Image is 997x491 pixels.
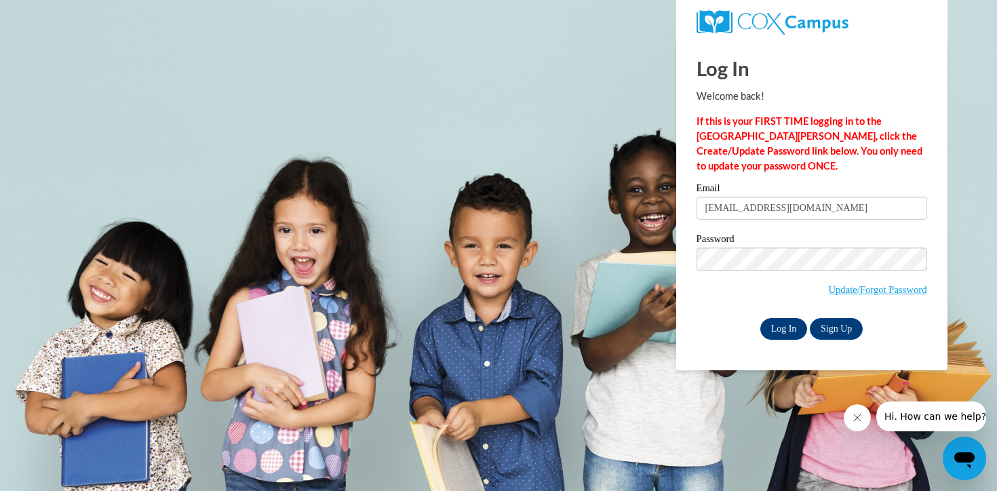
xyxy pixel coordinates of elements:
[697,89,927,104] p: Welcome back!
[844,404,871,431] iframe: Close message
[943,437,986,480] iframe: Button to launch messaging window
[828,284,926,295] a: Update/Forgot Password
[697,10,848,35] img: COX Campus
[760,318,808,340] input: Log In
[697,115,922,172] strong: If this is your FIRST TIME logging in to the [GEOGRAPHIC_DATA][PERSON_NAME], click the Create/Upd...
[810,318,863,340] a: Sign Up
[876,401,986,431] iframe: Message from company
[697,183,927,197] label: Email
[697,234,927,248] label: Password
[697,10,927,35] a: COX Campus
[697,54,927,82] h1: Log In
